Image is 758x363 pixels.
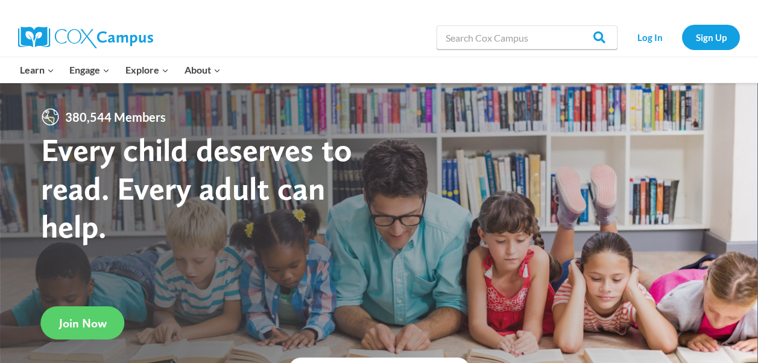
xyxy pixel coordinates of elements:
a: Log In [624,25,676,49]
img: Cox Campus [18,27,153,48]
span: 380,544 Members [60,107,171,127]
nav: Primary Navigation [12,57,228,83]
span: Engage [69,62,110,78]
span: Explore [125,62,169,78]
a: Sign Up [682,25,740,49]
span: About [185,62,221,78]
nav: Secondary Navigation [624,25,740,49]
strong: Every child deserves to read. Every adult can help. [41,130,352,245]
span: Join Now [59,316,107,330]
span: Learn [20,62,54,78]
input: Search Cox Campus [437,25,617,49]
a: Join Now [41,306,125,339]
